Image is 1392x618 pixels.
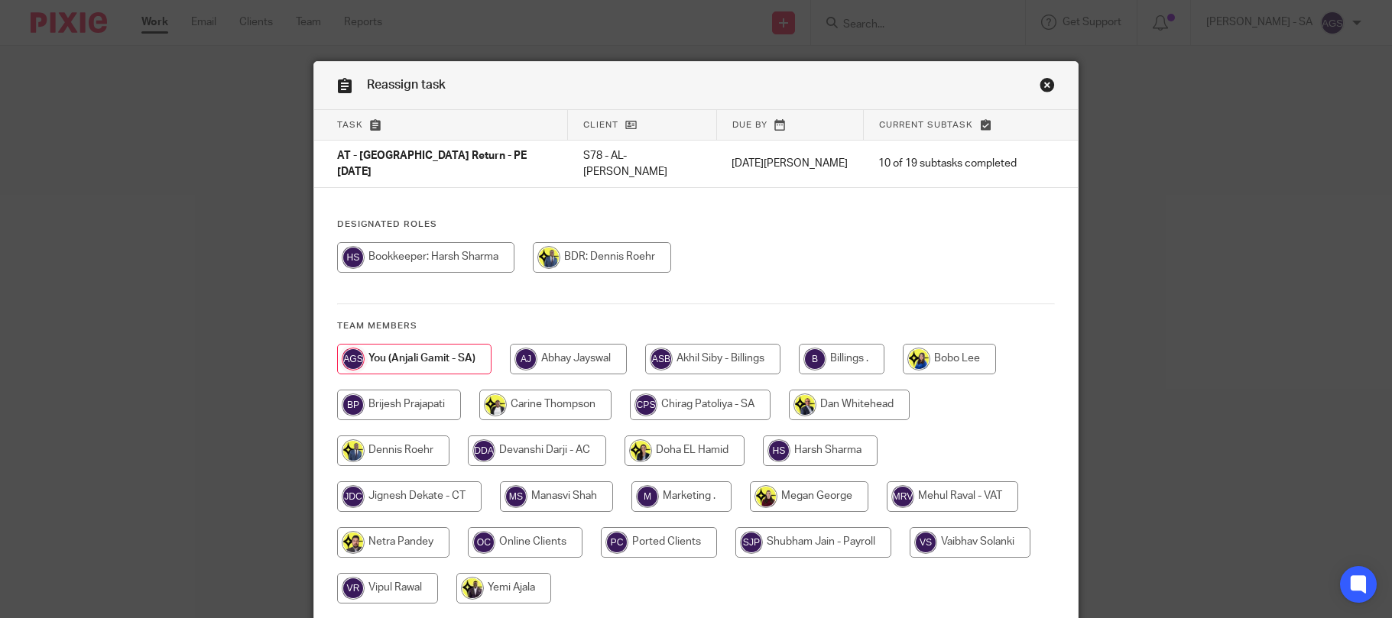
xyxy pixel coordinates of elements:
a: Close this dialog window [1040,77,1055,98]
p: S78 - AL-[PERSON_NAME] [583,148,701,180]
h4: Designated Roles [337,218,1056,231]
h4: Team members [337,320,1056,332]
span: Current subtask [879,121,973,129]
span: Client [583,121,618,129]
span: Task [337,121,363,129]
p: [DATE][PERSON_NAME] [732,156,848,171]
span: Due by [732,121,767,129]
span: AT - [GEOGRAPHIC_DATA] Return - PE [DATE] [337,150,527,177]
span: Reassign task [367,79,446,91]
td: 10 of 19 subtasks completed [863,141,1032,188]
